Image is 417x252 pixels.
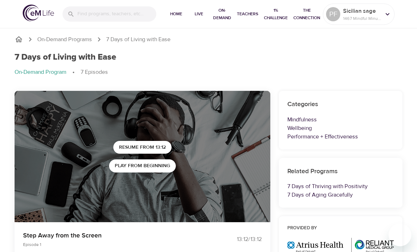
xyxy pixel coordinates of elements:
p: Step Away from the Screen [23,231,200,240]
p: Mindfulness [287,115,394,124]
span: On-Demand [213,7,231,22]
input: Find programs, teachers, etc... [77,6,156,22]
span: Teachers [237,10,258,18]
p: 7 Episodes [81,68,108,76]
p: On-Demand Program [15,68,66,76]
h6: Related Programs [287,166,394,177]
span: Live [190,10,207,18]
p: Sicilian sage [343,7,381,15]
h6: Categories [287,99,394,110]
img: logo [23,5,54,21]
button: Resume from 13:12 [113,141,172,154]
nav: breadcrumb [15,35,402,44]
p: Performance + Effectiveness [287,132,394,141]
h6: Provided by [287,225,394,232]
p: Episode 1 [23,241,200,248]
div: PF [326,7,340,21]
span: Home [168,10,185,18]
p: 7 Days of Living with Ease [106,35,170,44]
a: 7 Days of Thriving with Positivity [287,183,368,190]
p: 1467 Mindful Minutes [343,15,381,22]
span: Resume from 13:12 [119,143,166,152]
div: 13:12 / 13:12 [208,235,262,243]
h1: 7 Days of Living with Ease [15,52,116,62]
button: Play from beginning [109,159,176,172]
nav: breadcrumb [15,68,402,77]
a: On-Demand Programs [37,35,92,44]
iframe: Button to launch messaging window [389,224,411,246]
a: 7 Days of Aging Gracefully [287,191,353,198]
span: 1% Challenge [264,7,288,22]
span: The Connection [293,7,320,22]
span: Play from beginning [115,161,170,170]
p: Wellbeing [287,124,394,132]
